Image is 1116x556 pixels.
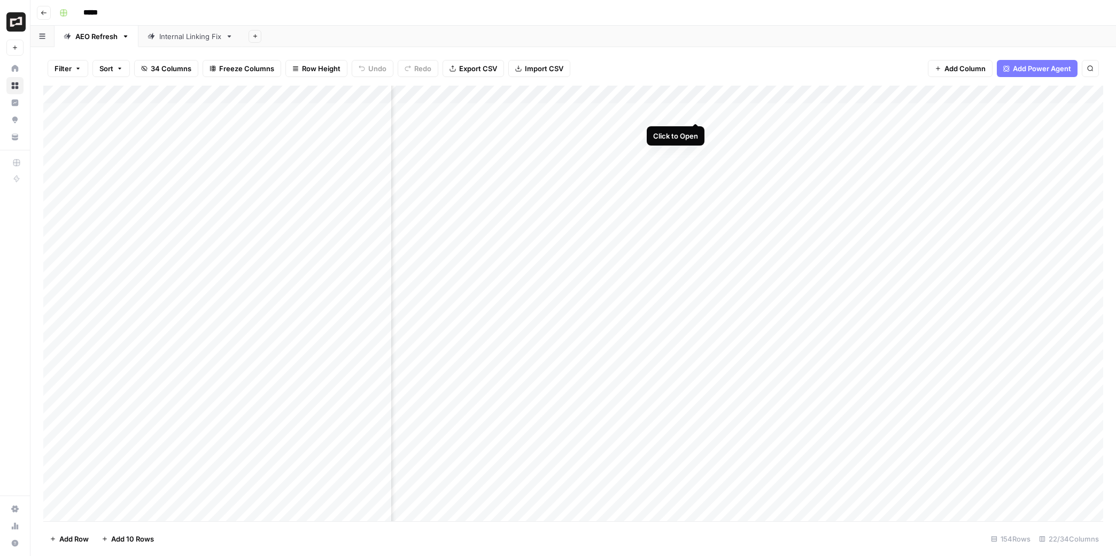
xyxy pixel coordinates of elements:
span: 34 Columns [151,63,191,74]
a: Opportunities [6,111,24,128]
span: Sort [99,63,113,74]
button: Add Column [928,60,993,77]
a: AEO Refresh [55,26,138,47]
span: Import CSV [525,63,563,74]
a: Home [6,60,24,77]
button: Add Power Agent [997,60,1078,77]
span: Filter [55,63,72,74]
span: Export CSV [459,63,497,74]
button: Freeze Columns [203,60,281,77]
button: Filter [48,60,88,77]
button: Export CSV [443,60,504,77]
div: AEO Refresh [75,31,118,42]
span: Add Power Agent [1013,63,1071,74]
button: Add Row [43,530,95,547]
button: Undo [352,60,393,77]
a: Usage [6,517,24,535]
button: Add 10 Rows [95,530,160,547]
img: Brex Logo [6,12,26,32]
div: Click to Open [653,131,698,141]
button: Workspace: Brex [6,9,24,35]
button: Import CSV [508,60,570,77]
a: Browse [6,77,24,94]
button: 34 Columns [134,60,198,77]
button: Row Height [285,60,347,77]
div: Internal Linking Fix [159,31,221,42]
div: 22/34 Columns [1035,530,1103,547]
button: Redo [398,60,438,77]
button: Sort [92,60,130,77]
span: Redo [414,63,431,74]
span: Undo [368,63,386,74]
a: Settings [6,500,24,517]
a: Insights [6,94,24,111]
button: Help + Support [6,535,24,552]
span: Freeze Columns [219,63,274,74]
a: Your Data [6,128,24,146]
span: Add Row [59,534,89,544]
a: Internal Linking Fix [138,26,242,47]
span: Row Height [302,63,340,74]
div: 154 Rows [987,530,1035,547]
span: Add 10 Rows [111,534,154,544]
span: Add Column [944,63,986,74]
